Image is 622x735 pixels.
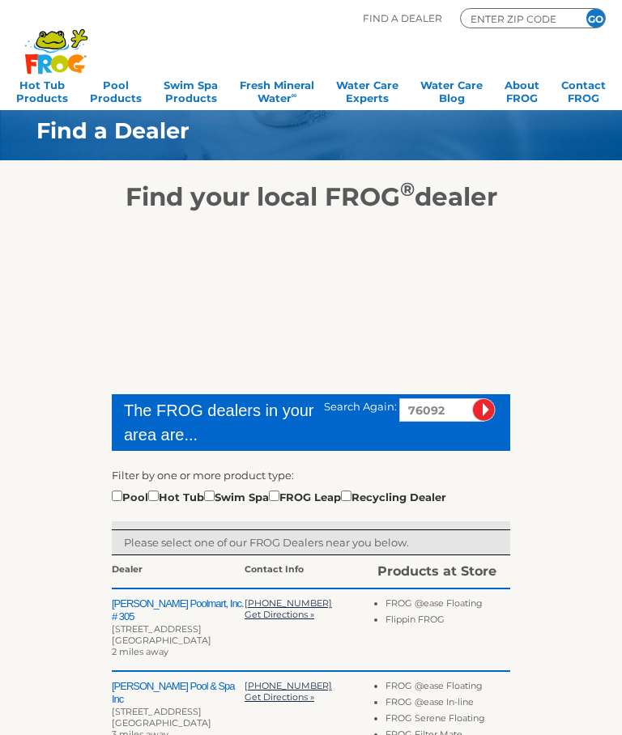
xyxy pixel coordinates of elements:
[400,177,415,201] sup: ®
[420,74,483,106] a: Water CareBlog
[245,597,332,609] a: [PHONE_NUMBER]
[112,487,446,505] div: Pool Hot Tub Swim Spa FROG Leap Recycling Dealer
[112,646,168,657] span: 2 miles away
[112,706,245,717] div: [STREET_ADDRESS]
[16,74,68,106] a: Hot TubProducts
[324,400,397,413] span: Search Again:
[164,74,218,106] a: Swim SpaProducts
[90,74,142,106] a: PoolProducts
[112,635,245,646] div: [GEOGRAPHIC_DATA]
[336,74,398,106] a: Water CareExperts
[472,398,496,422] input: Submit
[386,712,510,729] li: FROG Serene Floating
[245,563,377,580] div: Contact Info
[112,563,245,580] div: Dealer
[124,398,317,447] div: The FROG dealers in your area are...
[36,118,550,143] h1: Find a Dealer
[240,74,314,106] a: Fresh MineralWater∞
[112,467,294,483] label: Filter by one or more product type:
[112,717,245,729] div: [GEOGRAPHIC_DATA]
[377,563,510,580] div: Products at Store
[112,680,245,706] h2: [PERSON_NAME] Pool & Spa Inc
[12,181,610,212] h2: Find your local FROG dealer
[16,8,96,74] img: Frog Products Logo
[245,680,332,691] a: [PHONE_NUMBER]
[245,691,314,703] a: Get Directions »
[292,91,297,100] sup: ∞
[586,9,605,28] input: GO
[112,623,245,635] div: [STREET_ADDRESS]
[245,609,314,620] a: Get Directions »
[386,614,510,630] li: Flippin FROG
[386,680,510,696] li: FROG @ease Floating
[112,597,245,623] h2: [PERSON_NAME] Poolmart, Inc. # 305
[124,534,498,550] p: Please select one of our FROG Dealers near you below.
[561,74,606,106] a: ContactFROG
[386,696,510,712] li: FROG @ease In-line
[363,8,442,28] p: Find A Dealer
[505,74,539,106] a: AboutFROG
[386,597,510,614] li: FROG @ease Floating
